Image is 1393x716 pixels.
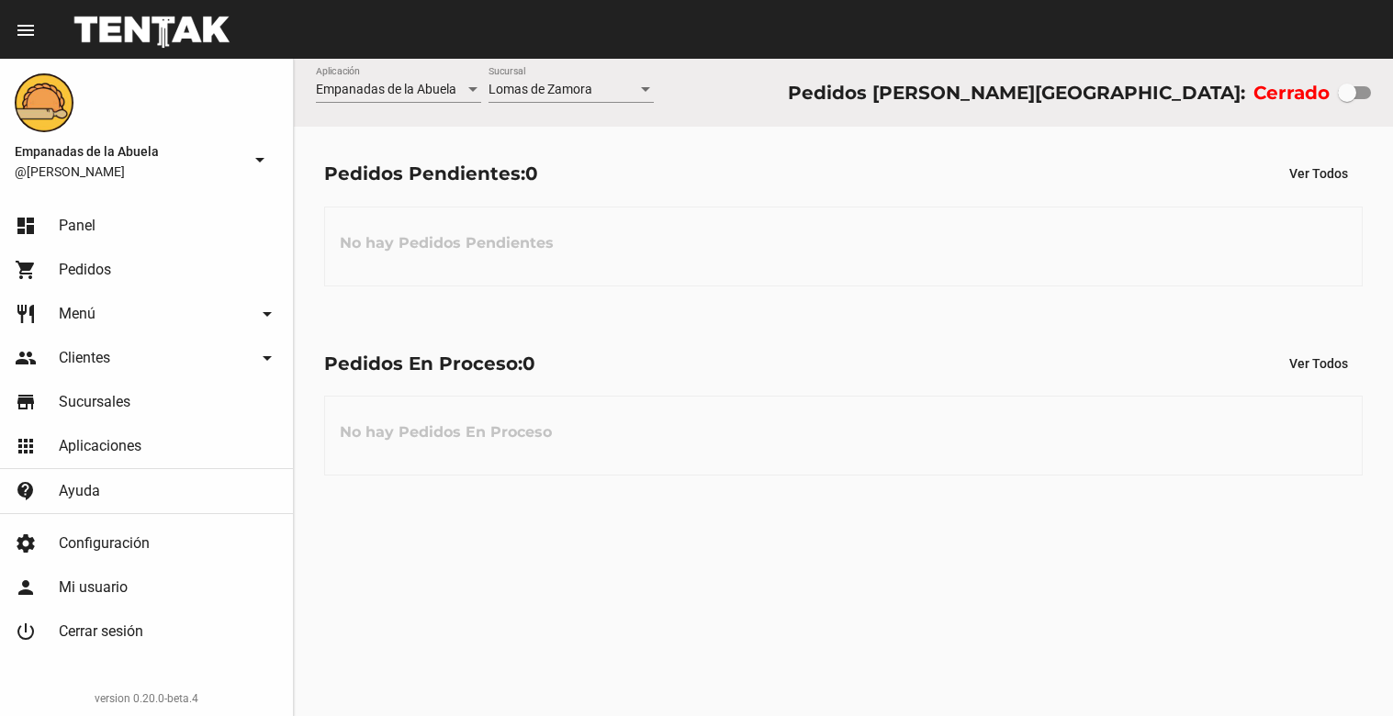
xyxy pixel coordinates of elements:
label: Cerrado [1253,78,1330,107]
mat-icon: contact_support [15,480,37,502]
h3: No hay Pedidos En Proceso [325,405,567,460]
span: Configuración [59,534,150,553]
h3: No hay Pedidos Pendientes [325,216,568,271]
mat-icon: dashboard [15,215,37,237]
span: Pedidos [59,261,111,279]
mat-icon: people [15,347,37,369]
img: f0136945-ed32-4f7c-91e3-a375bc4bb2c5.png [15,73,73,132]
mat-icon: arrow_drop_down [256,347,278,369]
mat-icon: shopping_cart [15,259,37,281]
span: Sucursales [59,393,130,411]
span: @[PERSON_NAME] [15,162,242,181]
button: Ver Todos [1275,347,1363,380]
span: Clientes [59,349,110,367]
mat-icon: restaurant [15,303,37,325]
span: Lomas de Zamora [489,82,592,96]
span: Panel [59,217,95,235]
mat-icon: arrow_drop_down [249,149,271,171]
iframe: chat widget [1316,643,1375,698]
span: Ver Todos [1289,356,1348,371]
span: Ayuda [59,482,100,500]
mat-icon: person [15,576,37,599]
button: Ver Todos [1275,157,1363,190]
span: Mi usuario [59,578,128,597]
span: Empanadas de la Abuela [316,82,456,96]
span: Menú [59,305,95,323]
span: Ver Todos [1289,166,1348,181]
span: Empanadas de la Abuela [15,140,242,162]
mat-icon: apps [15,435,37,457]
div: Pedidos En Proceso: [324,349,535,378]
div: Pedidos [PERSON_NAME][GEOGRAPHIC_DATA]: [788,78,1245,107]
span: Aplicaciones [59,437,141,455]
div: version 0.20.0-beta.4 [15,689,278,708]
mat-icon: power_settings_new [15,621,37,643]
span: 0 [522,352,535,375]
div: Pedidos Pendientes: [324,159,538,188]
mat-icon: arrow_drop_down [256,303,278,325]
mat-icon: menu [15,19,37,41]
mat-icon: settings [15,532,37,554]
mat-icon: store [15,391,37,413]
span: 0 [525,162,538,185]
span: Cerrar sesión [59,622,143,641]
